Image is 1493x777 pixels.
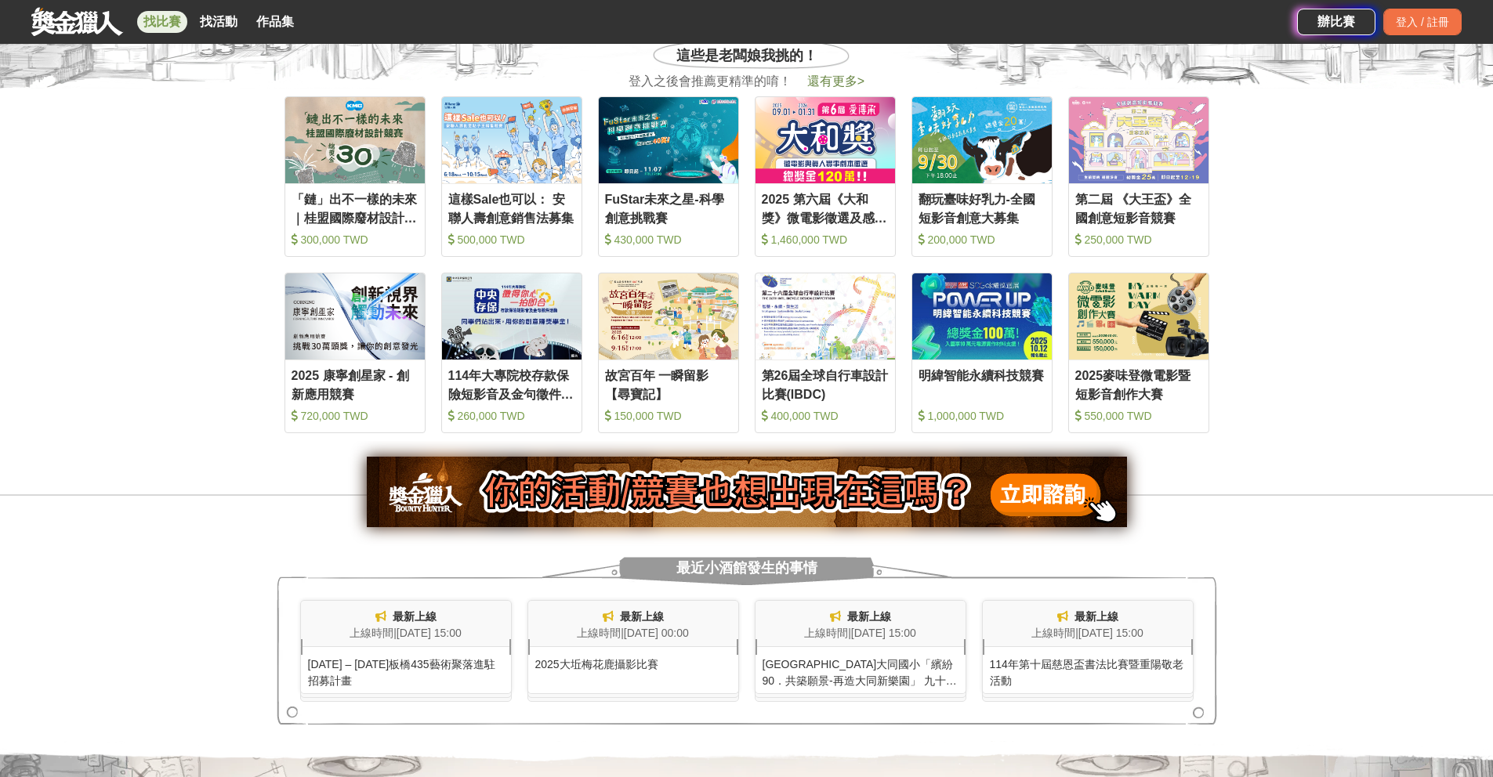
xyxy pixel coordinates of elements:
img: Cover Image [442,273,582,360]
div: 明緯智能永續科技競賽 [919,367,1045,402]
div: [DATE] – [DATE]板橋435藝術聚落進駐招募計畫 [301,647,511,689]
img: Cover Image [912,97,1052,183]
div: 430,000 TWD [605,232,732,248]
a: 最新上線上線時間|[DATE] 15:00114年第十屆慈恩盃書法比賽暨重陽敬老活動 [982,600,1194,694]
img: Cover Image [1069,97,1209,183]
a: Cover Image故宮百年 一瞬留影【尋寶記】 150,000 TWD [598,273,739,433]
span: 最新上線 [847,610,891,623]
div: 翻玩臺味好乳力-全國短影音創意大募集 [919,190,1045,226]
div: 故宮百年 一瞬留影【尋寶記】 [605,367,732,402]
div: 150,000 TWD [605,408,732,424]
span: 還有更多 > [807,74,864,88]
div: FuStar未來之星-科學創意挑戰賽 [605,190,732,226]
div: 550,000 TWD [1075,408,1202,424]
a: 作品集 [250,11,300,33]
span: 最近小酒館發生的事情 [676,551,817,585]
a: Cover ImageFuStar未來之星-科學創意挑戰賽 430,000 TWD [598,96,739,257]
a: Cover Image114年大專院校存款保險短影音及金句徵件活動 260,000 TWD [441,273,582,433]
div: 「鏈」出不一樣的未來｜桂盟國際廢材設計競賽 [292,190,419,226]
a: 找比賽 [137,11,187,33]
a: Cover Image翻玩臺味好乳力-全國短影音創意大募集 200,000 TWD [911,96,1053,257]
a: 最新上線上線時間|[DATE] 00:002025大坵梅花鹿攝影比賽 [527,600,739,694]
a: Cover Image明緯智能永續科技競賽 1,000,000 TWD [911,273,1053,433]
img: Cover Image [756,97,895,183]
div: 114年第十屆慈恩盃書法比賽暨重陽敬老活動 [983,647,1193,689]
span: 最新上線 [620,610,664,623]
div: 400,000 TWD [762,408,889,424]
a: 還有更多> [807,74,864,88]
div: 1,460,000 TWD [762,232,889,248]
div: 2025麥味登微電影暨短影音創作大賽 [1075,367,1202,402]
a: 找活動 [194,11,244,33]
img: Cover Image [599,97,738,183]
span: 這些是老闆娘我挑的！ [676,45,817,67]
a: Cover Image2025 康寧創星家 - 創新應用競賽 720,000 TWD [284,273,426,433]
img: Cover Image [912,273,1052,360]
img: 905fc34d-8193-4fb2-a793-270a69788fd0.png [367,457,1127,527]
span: 最新上線 [1074,610,1118,623]
img: Cover Image [599,273,738,360]
div: 250,000 TWD [1075,232,1202,248]
span: 登入之後會推薦更精準的唷！ [629,72,792,91]
span: 最新上線 [393,610,437,623]
img: Cover Image [285,97,425,183]
img: Cover Image [285,273,425,360]
div: 720,000 TWD [292,408,419,424]
img: Cover Image [442,97,582,183]
div: 登入 / 註冊 [1383,9,1462,35]
div: 上線時間 | [DATE] 15:00 [301,625,511,641]
a: 最新上線上線時間|[DATE] 15:00[GEOGRAPHIC_DATA]大同國小「繽紛90．共築願景-再造大同新樂園」 九十週年LOGO設計徵選 [755,600,966,694]
div: 500,000 TWD [448,232,575,248]
div: 第二屆 《大王盃》全國創意短影音競賽 [1075,190,1202,226]
div: 1,000,000 TWD [919,408,1045,424]
div: 300,000 TWD [292,232,419,248]
a: Cover Image2025 第六屆《大和獎》微電影徵選及感人實事分享 1,460,000 TWD [755,96,896,257]
div: 上線時間 | [DATE] 15:00 [983,625,1193,641]
div: 上線時間 | [DATE] 15:00 [756,625,966,641]
div: 這樣Sale也可以： 安聯人壽創意銷售法募集 [448,190,575,226]
div: 260,000 TWD [448,408,575,424]
img: Cover Image [756,273,895,360]
a: Cover Image這樣Sale也可以： 安聯人壽創意銷售法募集 500,000 TWD [441,96,582,257]
a: 辦比賽 [1297,9,1375,35]
div: 上線時間 | [DATE] 00:00 [528,625,738,641]
a: Cover Image第26屆全球自行車設計比賽(IBDC) 400,000 TWD [755,273,896,433]
div: [GEOGRAPHIC_DATA]大同國小「繽紛90．共築願景-再造大同新樂園」 九十週年LOGO設計徵選 [756,647,966,689]
a: Cover Image2025麥味登微電影暨短影音創作大賽 550,000 TWD [1068,273,1209,433]
a: Cover Image「鏈」出不一樣的未來｜桂盟國際廢材設計競賽 300,000 TWD [284,96,426,257]
a: Cover Image第二屆 《大王盃》全國創意短影音競賽 250,000 TWD [1068,96,1209,257]
a: 最新上線上線時間|[DATE] 15:00[DATE] – [DATE]板橋435藝術聚落進駐招募計畫 [300,600,512,694]
div: 2025 第六屆《大和獎》微電影徵選及感人實事分享 [762,190,889,226]
img: Cover Image [1069,273,1209,360]
div: 2025 康寧創星家 - 創新應用競賽 [292,367,419,402]
div: 114年大專院校存款保險短影音及金句徵件活動 [448,367,575,402]
div: 2025大坵梅花鹿攝影比賽 [528,647,738,673]
div: 200,000 TWD [919,232,1045,248]
div: 第26屆全球自行車設計比賽(IBDC) [762,367,889,402]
